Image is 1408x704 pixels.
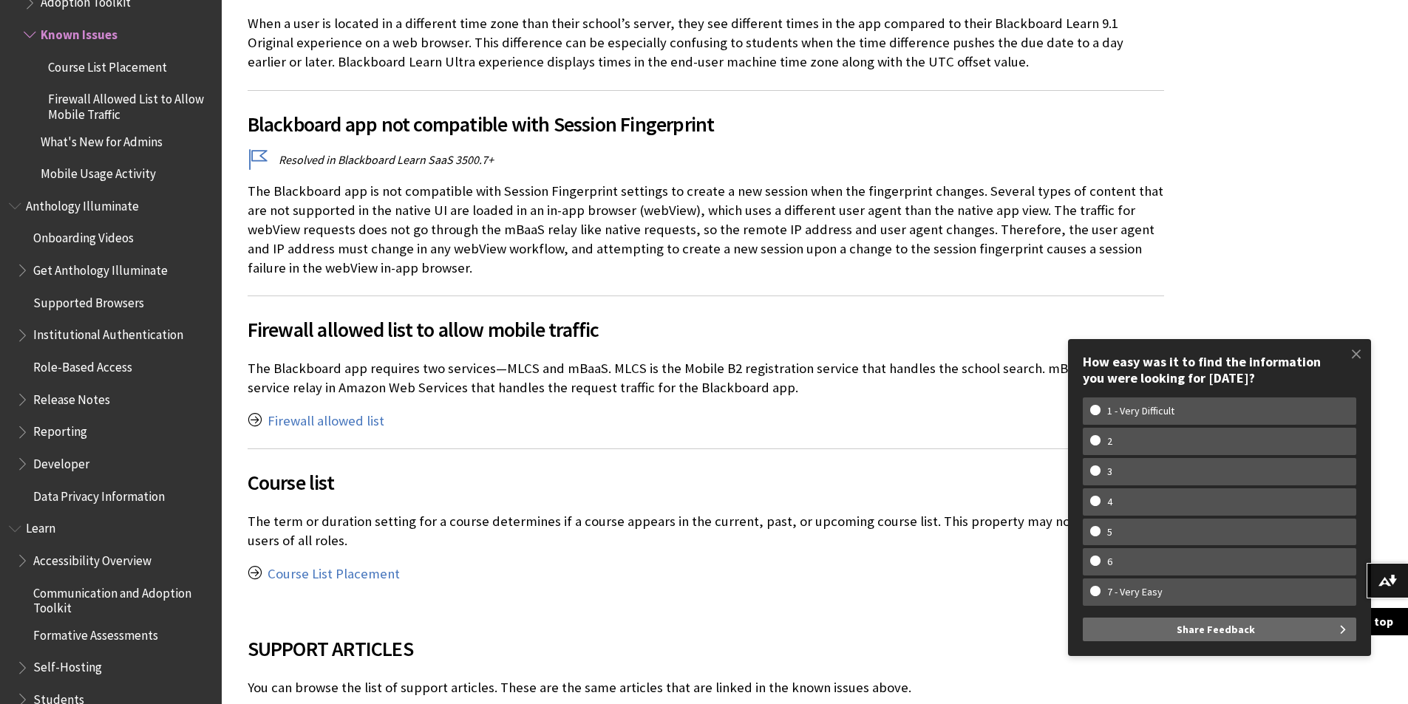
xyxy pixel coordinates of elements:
[33,548,152,568] span: Accessibility Overview
[33,581,211,615] span: Communication and Adoption Toolkit
[33,355,132,375] span: Role-Based Access
[1090,526,1129,539] w-span: 5
[268,565,400,583] a: Course List Placement
[33,451,89,471] span: Developer
[33,655,102,675] span: Self-Hosting
[248,467,1164,498] span: Course list
[248,512,1164,550] p: The term or duration setting for a course determines if a course appears in the current, past, or...
[1083,618,1356,641] button: Share Feedback
[26,194,139,213] span: Anthology Illuminate
[248,633,1164,664] span: SUPPORT ARTICLES
[248,678,1164,697] p: You can browse the list of support articles. These are the same articles that are linked in the k...
[41,22,118,42] span: Known Issues
[48,55,167,75] span: Course List Placement
[33,420,87,440] span: Reporting
[33,323,183,343] span: Institutional Authentication
[48,87,211,122] span: Firewall Allowed List to Allow Mobile Traffic
[248,109,1164,140] span: Blackboard app not compatible with Session Fingerprint
[1090,465,1129,478] w-span: 3
[248,359,1164,397] p: The Blackboard app requires two services—MLCS and mBaaS. MLCS is the Mobile B2 registration servi...
[33,387,110,407] span: Release Notes
[1090,405,1191,417] w-span: 1 - Very Difficult
[248,151,1164,168] p: Resolved in Blackboard Learn SaaS 3500.7+
[1090,435,1129,448] w-span: 2
[248,14,1164,72] p: When a user is located in a different time zone than their school’s server, they see different ti...
[248,182,1164,278] p: The Blackboard app is not compatible with Session Fingerprint settings to create a new session wh...
[33,258,168,278] span: Get Anthology Illuminate
[1177,618,1255,641] span: Share Feedback
[1090,496,1129,508] w-span: 4
[41,129,163,149] span: What's New for Admins
[33,623,158,643] span: Formative Assessments
[9,194,213,509] nav: Book outline for Anthology Illuminate
[33,226,134,246] span: Onboarding Videos
[268,412,384,430] a: Firewall allowed list
[33,484,165,504] span: Data Privacy Information
[41,161,156,181] span: Mobile Usage Activity
[1090,556,1129,568] w-span: 6
[1090,586,1180,598] w-span: 7 - Very Easy
[248,314,1164,345] span: Firewall allowed list to allow mobile traffic
[33,290,144,310] span: Supported Browsers
[1083,354,1356,386] div: How easy was it to find the information you were looking for [DATE]?
[26,516,55,536] span: Learn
